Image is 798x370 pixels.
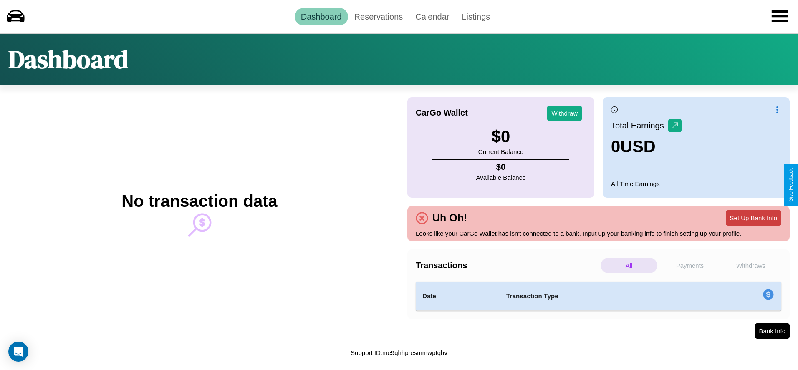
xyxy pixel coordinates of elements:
[416,228,781,239] p: Looks like your CarGo Wallet has isn't connected to a bank. Input up your banking info to finish ...
[601,258,657,273] p: All
[428,212,471,224] h4: Uh Oh!
[416,108,468,118] h4: CarGo Wallet
[416,282,781,311] table: simple table
[409,8,455,25] a: Calendar
[295,8,348,25] a: Dashboard
[478,146,523,157] p: Current Balance
[547,106,582,121] button: Withdraw
[755,323,790,339] button: Bank Info
[121,192,277,211] h2: No transaction data
[726,210,781,226] button: Set Up Bank Info
[8,42,128,76] h1: Dashboard
[8,342,28,362] div: Open Intercom Messenger
[455,8,496,25] a: Listings
[662,258,718,273] p: Payments
[478,127,523,146] h3: $ 0
[611,137,682,156] h3: 0 USD
[416,261,598,270] h4: Transactions
[506,291,695,301] h4: Transaction Type
[611,118,668,133] p: Total Earnings
[476,172,526,183] p: Available Balance
[611,178,781,189] p: All Time Earnings
[476,162,526,172] h4: $ 0
[351,347,447,358] p: Support ID: me9qhhpresmmwptqhv
[722,258,779,273] p: Withdraws
[348,8,409,25] a: Reservations
[788,168,794,202] div: Give Feedback
[422,291,493,301] h4: Date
